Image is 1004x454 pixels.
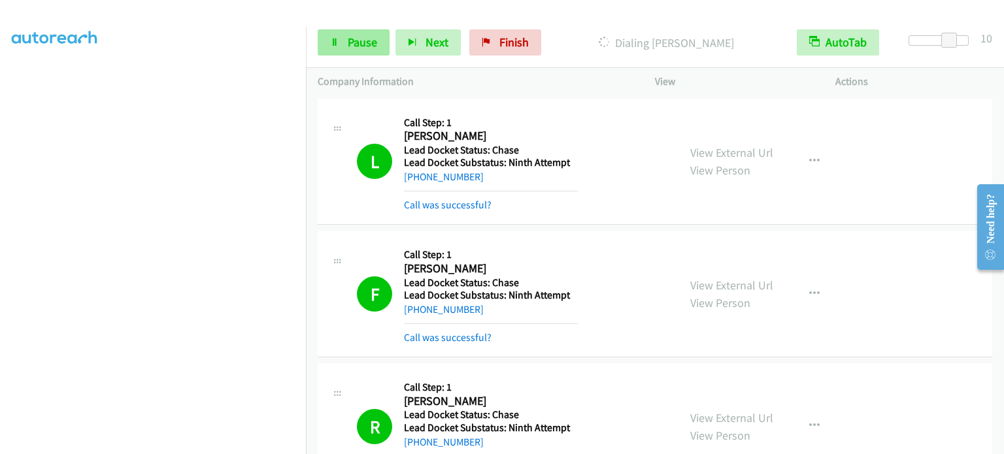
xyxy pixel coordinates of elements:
[404,170,484,183] a: [PHONE_NUMBER]
[655,74,812,89] p: View
[690,410,773,425] a: View External Url
[318,29,390,56] a: Pause
[797,29,879,56] button: AutoTab
[690,278,773,293] a: View External Url
[404,303,484,316] a: [PHONE_NUMBER]
[404,331,492,344] a: Call was successful?
[318,74,631,89] p: Company Information
[357,409,392,444] h1: R
[469,29,541,56] a: Finish
[357,144,392,179] h1: L
[690,163,750,178] a: View Person
[835,74,992,89] p: Actions
[404,248,578,261] h5: Call Step: 1
[980,29,992,47] div: 10
[357,276,392,312] h1: F
[426,35,448,50] span: Next
[404,261,578,276] h2: [PERSON_NAME]
[404,144,578,157] h5: Lead Docket Status: Chase
[404,408,578,421] h5: Lead Docket Status: Chase
[404,199,492,211] a: Call was successful?
[690,145,773,160] a: View External Url
[395,29,461,56] button: Next
[348,35,377,50] span: Pause
[404,129,578,144] h2: [PERSON_NAME]
[404,436,484,448] a: [PHONE_NUMBER]
[499,35,529,50] span: Finish
[404,289,578,302] h5: Lead Docket Substatus: Ninth Attempt
[690,428,750,443] a: View Person
[404,156,578,169] h5: Lead Docket Substatus: Ninth Attempt
[404,276,578,289] h5: Lead Docket Status: Chase
[559,34,773,52] p: Dialing [PERSON_NAME]
[967,175,1004,279] iframe: Resource Center
[404,381,578,394] h5: Call Step: 1
[404,394,578,409] h2: [PERSON_NAME]
[690,295,750,310] a: View Person
[404,421,578,434] h5: Lead Docket Substatus: Ninth Attempt
[404,116,578,129] h5: Call Step: 1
